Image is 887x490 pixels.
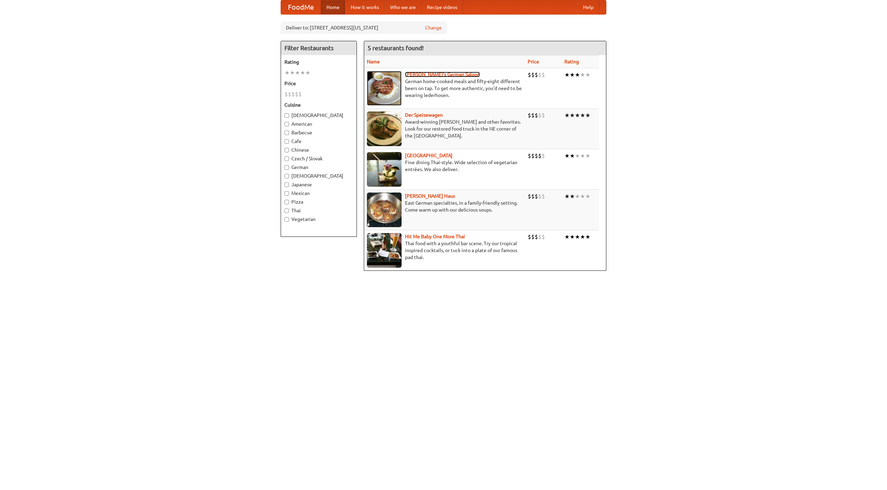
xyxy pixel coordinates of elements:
label: American [284,121,353,127]
li: $ [531,112,535,119]
li: $ [542,71,545,79]
label: Vegetarian [284,216,353,223]
li: ★ [570,71,575,79]
input: Japanese [284,182,289,187]
li: ★ [564,193,570,200]
li: $ [528,193,531,200]
li: $ [538,233,542,241]
img: satay.jpg [367,152,402,187]
li: ★ [564,112,570,119]
li: ★ [575,71,580,79]
li: ★ [305,69,310,77]
a: [PERSON_NAME]'s German Saloon [405,72,480,77]
li: $ [542,112,545,119]
label: Chinese [284,146,353,153]
input: Thai [284,208,289,213]
li: ★ [580,233,585,241]
li: ★ [580,152,585,160]
li: ★ [585,71,590,79]
li: $ [528,152,531,160]
p: Award-winning [PERSON_NAME] and other favorites. Look for our restored food truck in the NE corne... [367,118,522,139]
a: Help [578,0,599,14]
ng-pluralize: 5 restaurants found! [368,45,424,51]
li: ★ [580,112,585,119]
li: $ [535,233,538,241]
label: Mexican [284,190,353,197]
li: ★ [575,233,580,241]
input: Cafe [284,139,289,144]
input: Mexican [284,191,289,196]
li: ★ [284,69,290,77]
a: [GEOGRAPHIC_DATA] [405,153,453,158]
li: $ [535,71,538,79]
li: $ [535,193,538,200]
input: German [284,165,289,170]
input: Czech / Slovak [284,157,289,161]
li: ★ [570,193,575,200]
li: $ [531,71,535,79]
li: $ [538,71,542,79]
li: ★ [575,152,580,160]
li: $ [538,152,542,160]
label: [DEMOGRAPHIC_DATA] [284,172,353,179]
li: ★ [564,233,570,241]
div: Deliver to: [STREET_ADDRESS][US_STATE] [281,21,447,34]
a: Price [528,59,539,64]
li: ★ [585,112,590,119]
p: East German specialties, in a family-friendly setting. Come warm up with our delicious soups. [367,199,522,213]
label: Pizza [284,198,353,205]
li: ★ [585,233,590,241]
li: $ [528,233,531,241]
a: Der Speisewagen [405,112,443,118]
a: FoodMe [281,0,321,14]
label: Czech / Slovak [284,155,353,162]
li: ★ [564,152,570,160]
h4: Filter Restaurants [281,41,357,55]
label: Thai [284,207,353,214]
li: ★ [295,69,300,77]
li: $ [538,193,542,200]
a: [PERSON_NAME] Haus [405,193,455,199]
label: Barbecue [284,129,353,136]
label: Japanese [284,181,353,188]
li: $ [535,112,538,119]
a: Name [367,59,380,64]
li: ★ [585,193,590,200]
a: Recipe videos [421,0,463,14]
a: Who we are [385,0,421,14]
label: German [284,164,353,171]
li: ★ [575,112,580,119]
li: $ [531,233,535,241]
li: ★ [570,233,575,241]
input: [DEMOGRAPHIC_DATA] [284,174,289,178]
img: esthers.jpg [367,71,402,106]
a: Hit Me Baby One More Thai [405,234,465,239]
input: Barbecue [284,131,289,135]
li: $ [298,90,302,98]
input: [DEMOGRAPHIC_DATA] [284,113,289,118]
li: $ [531,152,535,160]
input: Pizza [284,200,289,204]
li: ★ [585,152,590,160]
a: Home [321,0,345,14]
a: Rating [564,59,579,64]
li: $ [531,193,535,200]
img: kohlhaus.jpg [367,193,402,227]
li: $ [542,193,545,200]
a: Change [425,24,442,31]
a: How it works [345,0,385,14]
li: $ [295,90,298,98]
label: [DEMOGRAPHIC_DATA] [284,112,353,119]
li: $ [542,152,545,160]
li: ★ [575,193,580,200]
h5: Price [284,80,353,87]
li: ★ [300,69,305,77]
input: American [284,122,289,126]
input: Vegetarian [284,217,289,222]
p: German home-cooked meals and fifty-eight different beers on tap. To get more authentic, you'd nee... [367,78,522,99]
li: $ [284,90,288,98]
li: $ [528,112,531,119]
